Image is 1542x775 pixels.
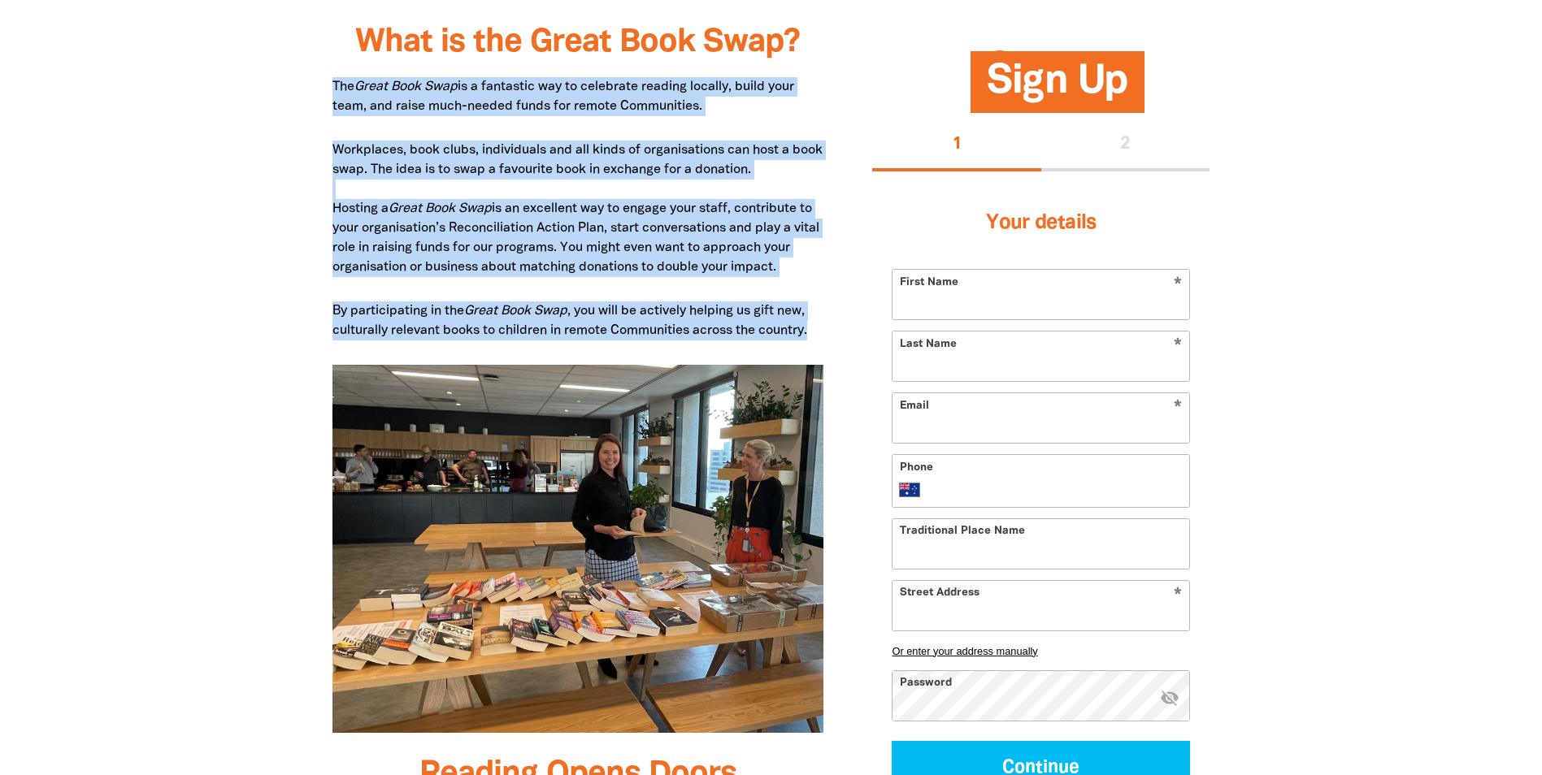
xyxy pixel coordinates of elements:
em: Great Book Swap [464,305,567,317]
p: By participating in the , you will be actively helping us gift new, culturally relevant books to ... [332,301,824,340]
span: Sign Up [987,63,1128,113]
button: Stage 1 [872,119,1041,171]
button: Or enter your address manually [892,644,1190,656]
p: The is a fantastic way to celebrate reading locally, build your team, and raise much-needed funds... [332,77,824,116]
em: Great Book Swap [389,203,492,214]
i: Hide password [1160,687,1179,707]
h3: Your details [892,191,1190,256]
em: Great Book Swap [354,81,458,93]
span: What is the Great Book Swap? [355,28,800,58]
button: visibility_off [1160,687,1179,709]
p: Workplaces, book clubs, individuals and all kinds of organisations can host a book swap. The idea... [332,141,824,277]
